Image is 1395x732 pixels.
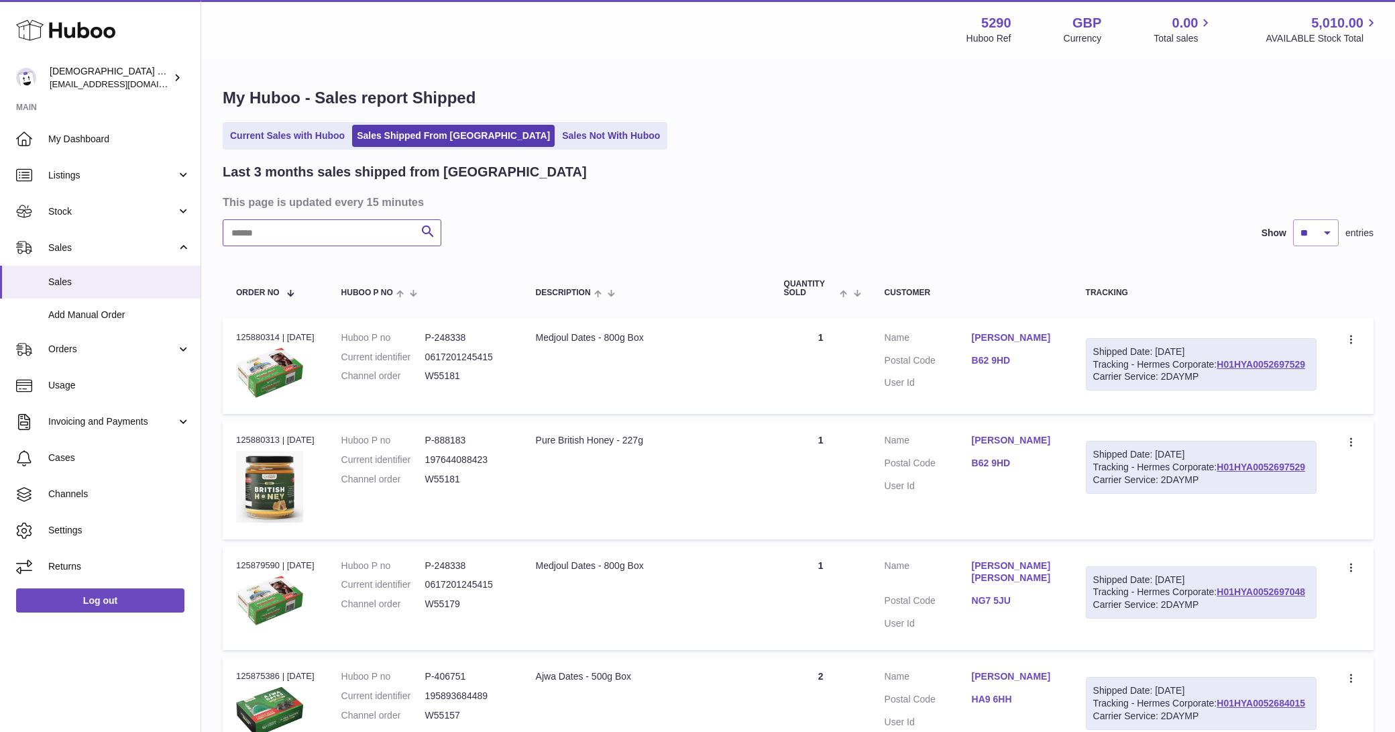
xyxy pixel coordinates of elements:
dt: Huboo P no [341,434,425,447]
span: AVAILABLE Stock Total [1266,32,1379,45]
span: Sales [48,242,176,254]
dt: Current identifier [341,454,425,466]
dt: Postal Code [885,457,972,473]
div: 125880314 | [DATE] [236,331,315,344]
dt: Channel order [341,709,425,722]
a: H01HYA0052684015 [1217,698,1305,709]
span: Cases [48,452,190,464]
dd: P-888183 [425,434,509,447]
div: Tracking [1086,289,1317,297]
a: B62 9HD [972,457,1059,470]
div: Tracking - Hermes Corporate: [1086,338,1317,391]
div: Tracking - Hermes Corporate: [1086,441,1317,494]
dd: P-406751 [425,670,509,683]
label: Show [1262,227,1286,240]
a: H01HYA0052697529 [1217,359,1305,370]
dt: Current identifier [341,578,425,591]
div: Carrier Service: 2DAYMP [1093,370,1309,383]
div: 125879590 | [DATE] [236,560,315,572]
dt: Current identifier [341,351,425,364]
dd: 197644088423 [425,454,509,466]
div: Shipped Date: [DATE] [1093,574,1309,586]
dd: 0617201245415 [425,351,509,364]
span: Listings [48,169,176,182]
span: Returns [48,560,190,573]
span: Settings [48,524,190,537]
div: 125875386 | [DATE] [236,670,315,682]
dt: Name [885,434,972,450]
dt: Postal Code [885,354,972,370]
span: My Dashboard [48,133,190,146]
dd: W55179 [425,598,509,611]
dd: W55181 [425,473,509,486]
a: 5,010.00 AVAILABLE Stock Total [1266,14,1379,45]
div: Shipped Date: [DATE] [1093,346,1309,358]
span: Add Manual Order [48,309,190,321]
span: Invoicing and Payments [48,415,176,428]
span: Order No [236,289,280,297]
div: Medjoul Dates - 800g Box [536,331,757,344]
dt: User Id [885,617,972,630]
a: [PERSON_NAME] [972,670,1059,683]
strong: GBP [1072,14,1101,32]
dt: Name [885,670,972,686]
h3: This page is updated every 15 minutes [223,195,1370,209]
a: Sales Not With Huboo [557,125,665,147]
dd: 195893684489 [425,690,509,702]
img: 52901644521444.png [236,576,303,625]
dd: P-248338 [425,560,509,572]
img: info@muslimcharity.org.uk [16,68,36,88]
dt: Huboo P no [341,331,425,344]
dt: Name [885,560,972,588]
div: 125880313 | [DATE] [236,434,315,446]
h1: My Huboo - Sales report Shipped [223,87,1374,109]
a: H01HYA0052697048 [1217,586,1305,597]
a: H01HYA0052697529 [1217,462,1305,472]
a: B62 9HD [972,354,1059,367]
dt: Postal Code [885,693,972,709]
a: Current Sales with Huboo [225,125,349,147]
dt: User Id [885,376,972,389]
span: Huboo P no [341,289,393,297]
a: [PERSON_NAME] [PERSON_NAME] [972,560,1059,585]
div: Customer [885,289,1059,297]
strong: 5290 [981,14,1011,32]
span: Total sales [1154,32,1213,45]
span: Sales [48,276,190,289]
div: Carrier Service: 2DAYMP [1093,598,1309,611]
dt: User Id [885,716,972,729]
span: Usage [48,379,190,392]
div: Currency [1064,32,1102,45]
div: Tracking - Hermes Corporate: [1086,566,1317,619]
div: Shipped Date: [DATE] [1093,448,1309,461]
div: Ajwa Dates - 500g Box [536,670,757,683]
div: Medjoul Dates - 800g Box [536,560,757,572]
div: Carrier Service: 2DAYMP [1093,474,1309,486]
span: 0.00 [1172,14,1198,32]
td: 1 [771,546,871,651]
dt: Huboo P no [341,670,425,683]
span: Channels [48,488,190,501]
a: Sales Shipped From [GEOGRAPHIC_DATA] [352,125,555,147]
dd: W55157 [425,709,509,722]
div: Huboo Ref [966,32,1011,45]
dd: W55181 [425,370,509,382]
span: 5,010.00 [1311,14,1363,32]
div: Pure British Honey - 227g [536,434,757,447]
img: 52901644521444.png [236,348,303,397]
span: Description [536,289,591,297]
dt: Huboo P no [341,560,425,572]
a: [PERSON_NAME] [972,434,1059,447]
a: 0.00 Total sales [1154,14,1213,45]
div: Carrier Service: 2DAYMP [1093,710,1309,723]
dt: Channel order [341,370,425,382]
a: HA9 6HH [972,693,1059,706]
td: 1 [771,421,871,539]
td: 1 [771,318,871,415]
dt: Current identifier [341,690,425,702]
span: Stock [48,205,176,218]
h2: Last 3 months sales shipped from [GEOGRAPHIC_DATA] [223,163,587,181]
dt: Postal Code [885,594,972,611]
dd: 0617201245415 [425,578,509,591]
div: Tracking - Hermes Corporate: [1086,677,1317,730]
